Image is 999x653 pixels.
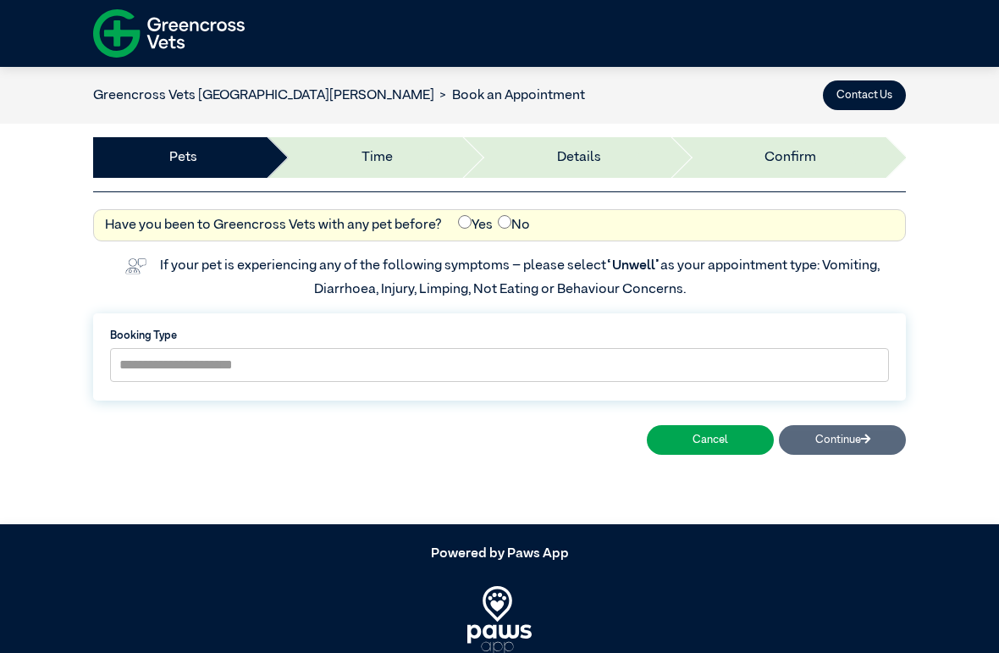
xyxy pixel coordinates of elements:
[498,215,530,235] label: No
[93,546,906,562] h5: Powered by Paws App
[606,259,660,273] span: “Unwell”
[105,215,442,235] label: Have you been to Greencross Vets with any pet before?
[110,328,889,344] label: Booking Type
[93,89,434,102] a: Greencross Vets [GEOGRAPHIC_DATA][PERSON_NAME]
[119,252,152,279] img: vet
[160,259,882,296] label: If your pet is experiencing any of the following symptoms – please select as your appointment typ...
[93,86,585,106] nav: breadcrumb
[823,80,906,110] button: Contact Us
[169,147,197,168] a: Pets
[434,86,585,106] li: Book an Appointment
[458,215,493,235] label: Yes
[458,215,472,229] input: Yes
[93,4,245,63] img: f-logo
[498,215,511,229] input: No
[647,425,774,455] button: Cancel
